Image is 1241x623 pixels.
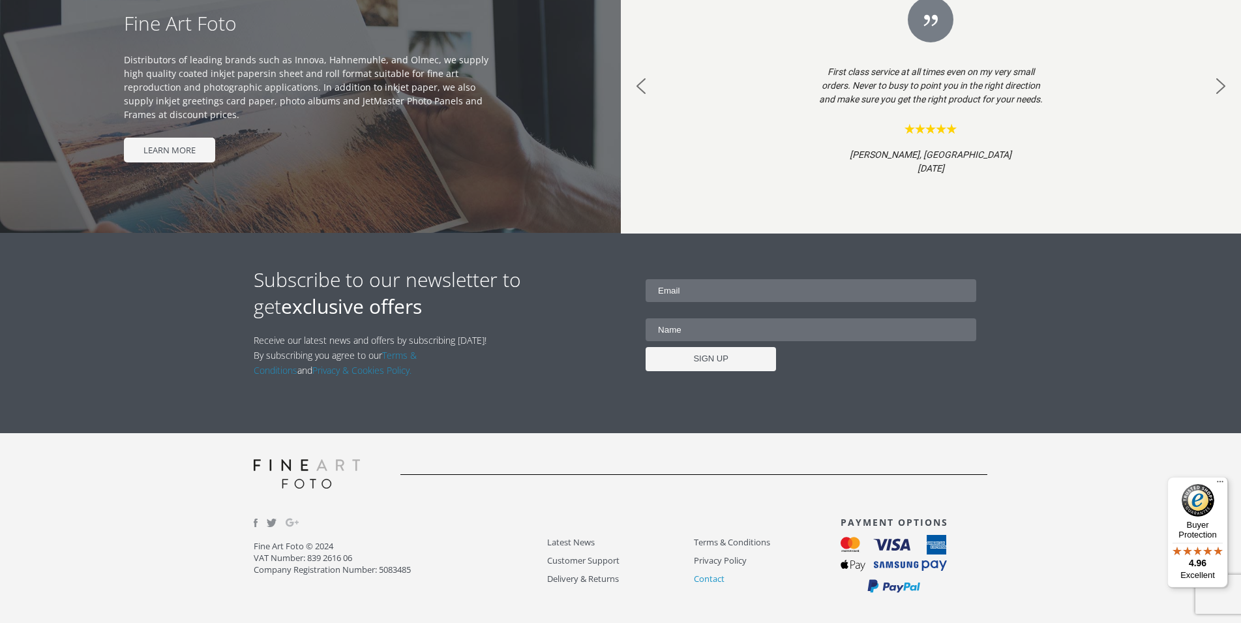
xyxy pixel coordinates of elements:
p: Excellent [1167,570,1228,581]
span: 4.96 [1189,558,1206,568]
img: twitter.svg [267,519,277,527]
h3: PAYMENT OPTIONS [841,516,987,528]
p: Receive our latest news and offers by subscribing [DATE]! By subscribing you agree to our and [254,333,494,378]
a: Latest News [547,535,694,550]
p: Distributors of leading brands such as Innova, Hahnemuhle, and Olmec, we supply high quality coat... [124,53,496,121]
a: Terms & Conditions [694,535,841,550]
h3: Fine Art Foto [124,10,496,37]
img: logo-grey.svg [254,459,361,489]
a: Contact [694,571,841,586]
a: Privacy & Cookies Policy. [312,364,411,376]
a: Terms & Conditions [254,349,417,376]
input: Name [646,318,976,341]
i: First class service at all times even on my very small orders. Never to busy to point you in the ... [819,67,1043,104]
input: Email [646,279,976,302]
img: Google_Plus.svg [286,516,299,529]
img: payment_options.svg [841,535,947,594]
span: LEARN MORE [124,138,215,162]
img: previous arrow [631,76,651,97]
button: Trusted Shops TrustmarkBuyer Protection4.96Excellent [1167,477,1228,588]
input: SIGN UP [646,347,776,371]
p: Fine Art Foto © 2024 VAT Number: 839 2616 06 Company Registration Number: 5083485 [254,540,547,575]
h2: Subscribe to our newsletter to get [254,266,621,320]
a: Delivery & Returns [547,571,694,586]
img: next arrow [1210,76,1231,97]
strong: exclusive offers [281,293,422,320]
button: Menu [1212,477,1228,493]
img: facebook.svg [254,519,258,527]
i: [PERSON_NAME], [GEOGRAPHIC_DATA] [DATE] [850,149,1011,174]
a: Privacy Policy [694,553,841,568]
img: Trusted Shops Trustmark [1182,484,1214,517]
p: Buyer Protection [1167,520,1228,539]
a: Customer Support [547,553,694,568]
